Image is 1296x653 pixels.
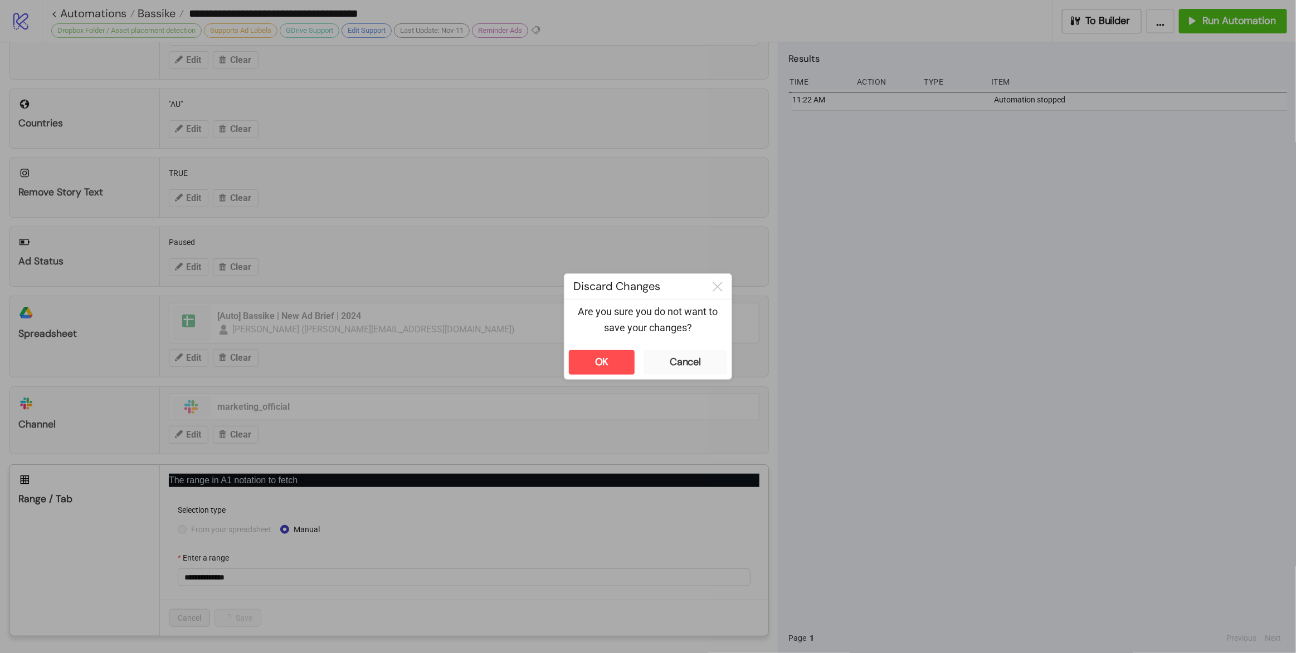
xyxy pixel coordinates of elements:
[564,274,704,299] div: Discard Changes
[670,356,701,369] div: Cancel
[644,350,727,375] button: Cancel
[573,304,723,336] p: Are you sure you do not want to save your changes?
[569,350,635,375] button: OK
[595,356,609,369] div: OK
